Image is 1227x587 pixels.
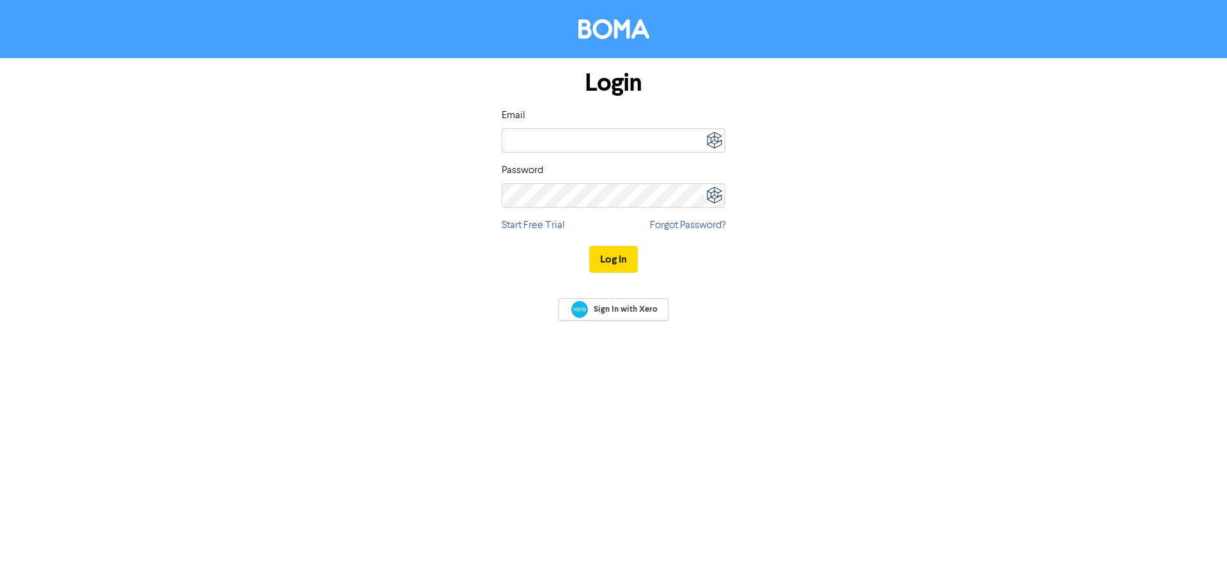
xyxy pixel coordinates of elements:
[502,68,725,98] h1: Login
[502,163,543,178] label: Password
[589,246,638,273] button: Log In
[571,301,588,318] img: Xero logo
[650,218,725,233] a: Forgot Password?
[578,19,649,39] img: BOMA Logo
[502,108,525,123] label: Email
[559,298,668,321] a: Sign In with Xero
[594,303,658,315] span: Sign In with Xero
[502,218,565,233] a: Start Free Trial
